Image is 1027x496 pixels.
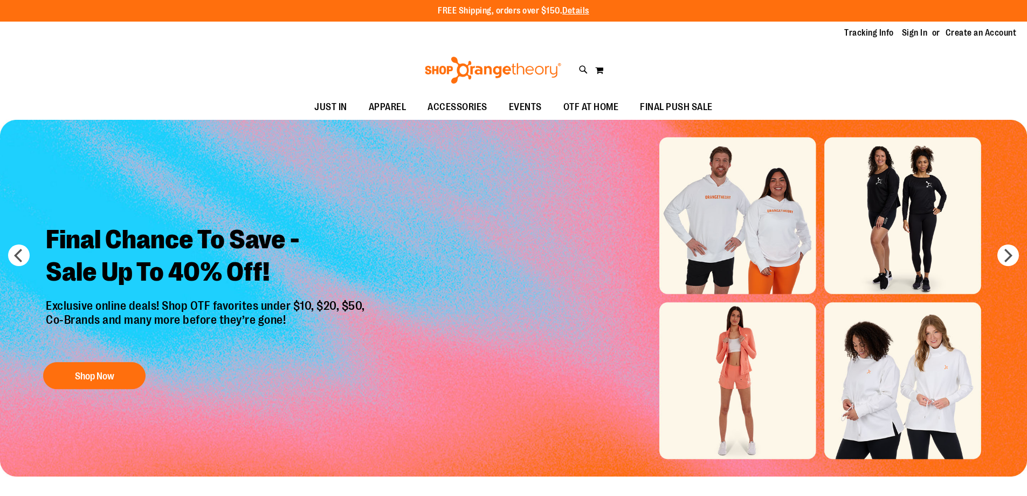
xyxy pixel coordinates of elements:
a: OTF AT HOME [553,95,630,120]
button: next [997,244,1019,266]
a: Create an Account [946,27,1017,39]
a: Sign In [902,27,928,39]
a: JUST IN [304,95,358,120]
a: FINAL PUSH SALE [629,95,723,120]
a: APPAREL [358,95,417,120]
a: Details [562,6,589,16]
span: ACCESSORIES [428,95,487,119]
a: Tracking Info [844,27,894,39]
p: Exclusive online deals! Shop OTF favorites under $10, $20, $50, Co-Brands and many more before th... [38,299,376,352]
button: Shop Now [43,362,146,389]
h2: Final Chance To Save - Sale Up To 40% Off! [38,215,376,299]
a: ACCESSORIES [417,95,498,120]
span: OTF AT HOME [563,95,619,119]
button: prev [8,244,30,266]
span: FINAL PUSH SALE [640,95,713,119]
a: EVENTS [498,95,553,120]
span: APPAREL [369,95,406,119]
p: FREE Shipping, orders over $150. [438,5,589,17]
span: JUST IN [314,95,347,119]
img: Shop Orangetheory [423,57,563,84]
a: Final Chance To Save -Sale Up To 40% Off! Exclusive online deals! Shop OTF favorites under $10, $... [38,215,376,395]
span: EVENTS [509,95,542,119]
